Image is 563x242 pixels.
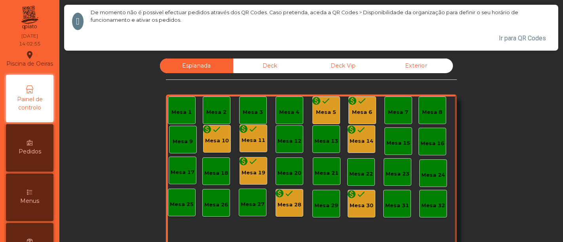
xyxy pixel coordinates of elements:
[352,108,372,116] div: Mesa 6
[6,49,53,69] div: Piscina de Oeiras
[242,169,265,177] div: Mesa 19
[314,202,338,210] div: Mesa 29
[204,201,228,209] div: Mesa 26
[348,96,357,106] i: monetization_on
[21,32,38,40] div: [DATE]
[421,202,445,210] div: Mesa 32
[233,59,306,73] div: Deck
[20,197,39,205] span: Menus
[171,108,192,116] div: Mesa 1
[385,202,409,210] div: Mesa 31
[350,137,373,145] div: Mesa 14
[349,170,373,178] div: Mesa 22
[422,108,442,116] div: Mesa 8
[20,4,39,32] img: qpiato
[278,169,301,177] div: Mesa 20
[278,201,301,209] div: Mesa 28
[160,59,233,73] div: Esplanada
[315,169,339,177] div: Mesa 21
[242,136,265,144] div: Mesa 11
[25,50,34,60] i: location_on
[357,96,367,106] i: done
[8,95,51,112] span: Painel de controlo
[314,137,338,145] div: Mesa 13
[204,169,228,177] div: Mesa 18
[356,125,366,134] i: done
[239,124,248,134] i: monetization_on
[347,125,356,134] i: monetization_on
[321,96,331,106] i: done
[388,108,408,116] div: Mesa 7
[356,189,366,199] i: done
[171,168,194,176] div: Mesa 17
[202,125,212,134] i: monetization_on
[243,108,263,116] div: Mesa 3
[380,59,453,73] div: Exterior
[420,140,444,147] div: Mesa 16
[170,200,194,208] div: Mesa 25
[386,139,410,147] div: Mesa 15
[205,137,229,145] div: Mesa 10
[421,171,445,179] div: Mesa 24
[206,108,226,116] div: Mesa 2
[173,138,193,146] div: Mesa 9
[284,189,294,198] i: done
[306,59,380,73] div: Deck Vip
[239,157,248,166] i: monetization_on
[350,202,373,210] div: Mesa 30
[312,96,321,106] i: monetization_on
[19,147,41,156] span: Pedidos
[386,170,409,178] div: Mesa 23
[241,200,264,208] div: Mesa 27
[492,30,554,47] button: Ir para QR Codes
[279,108,299,116] div: Mesa 4
[212,125,221,134] i: done
[19,40,40,47] div: 14:02:55
[347,189,356,199] i: monetization_on
[278,137,301,145] div: Mesa 12
[91,9,554,24] span: De momento não é possivel efectuar pedidos através dos QR Codes. Caso pretenda, aceda a QR Codes ...
[316,108,336,116] div: Mesa 5
[248,124,258,134] i: done
[275,189,284,198] i: monetization_on
[248,157,258,166] i: done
